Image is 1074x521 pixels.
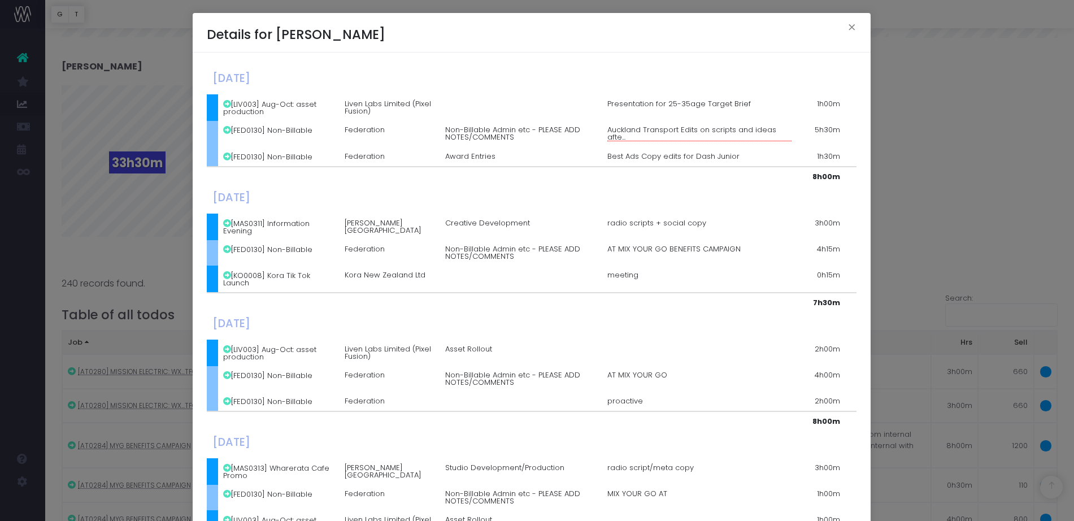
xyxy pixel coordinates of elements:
td: radio script/meta copy [602,458,797,485]
td: 1h00m [797,94,846,121]
td: 2h00m [797,340,846,366]
td: [FED0130] Non-Billable [218,147,340,167]
h4: [DATE] [212,436,597,449]
td: Federation [339,485,440,511]
td: [FED0130] Non-Billable [218,240,340,266]
td: AT MIX YOUR GO [602,366,797,392]
td: proactive [602,392,797,411]
td: Federation [339,121,440,147]
span: Non-Billable Admin etc - PLEASE ADD NOTES/COMMENTS [445,126,597,141]
strong: 8h00m [812,171,840,182]
td: [LIV003] Aug-Oct: asset production [218,94,340,121]
td: 4h00m [797,366,846,392]
td: Federation [339,392,440,411]
td: Kora New Zealand Ltd [339,266,440,293]
td: Best Ads Copy edits for Dash Junior [602,147,797,167]
span: Non-Billable Admin etc - PLEASE ADD NOTES/COMMENTS [445,245,597,260]
td: 3h00m [797,214,846,240]
td: 5h30m [797,121,846,147]
td: 1h30m [797,147,846,167]
span: Creative Development [445,219,530,227]
td: [PERSON_NAME] [GEOGRAPHIC_DATA] [339,214,440,240]
td: [PERSON_NAME] [GEOGRAPHIC_DATA] [339,458,440,485]
td: radio scripts + social copy [602,214,797,240]
h3: Details for [PERSON_NAME] [207,27,414,42]
h4: [DATE] [212,72,597,85]
span: Asset Rollout [445,345,492,353]
td: Federation [339,147,440,167]
span: Non-Billable Admin etc - PLEASE ADD NOTES/COMMENTS [445,371,597,386]
td: Federation [339,366,440,392]
td: Federation [339,240,440,266]
td: 0h15m [797,266,846,293]
td: [LIV003] Aug-Oct: asset production [218,340,340,366]
td: Presentation for 25-35age Target Brief [602,94,797,121]
td: Liven Labs Limited (Pixel Fusion) [339,94,440,121]
td: 1h00m [797,485,846,511]
td: Liven Labs Limited (Pixel Fusion) [339,340,440,366]
td: [MAS0311] Information Evening [218,214,340,240]
span: Auckland Transport Edits on scripts and ideas afte... [607,126,792,141]
span: Non-Billable Admin etc - PLEASE ADD NOTES/COMMENTS [445,490,597,505]
strong: 8h00m [812,416,840,427]
td: [FED0130] Non-Billable [218,366,340,392]
td: [MAS0313] Wharerata Cafe Promo [218,458,340,485]
td: AT MIX YOUR GO BENEFITS CAMPAIGN [602,240,797,266]
td: [FED0130] Non-Billable [218,392,340,411]
td: [FED0130] Non-Billable [218,485,340,511]
td: 3h00m [797,458,846,485]
button: Close [840,20,864,38]
td: [KO0008] Kora Tik Tok Launch [218,266,340,293]
td: 2h00m [797,392,846,411]
h4: [DATE] [212,191,597,204]
td: [FED0130] Non-Billable [218,121,340,147]
span: Studio Development/Production [445,464,564,471]
span: Award Entries [445,153,495,160]
h4: [DATE] [212,317,597,330]
strong: 7h30m [813,297,840,308]
td: meeting [602,266,797,293]
td: 4h15m [797,240,846,266]
td: MIX YOUR GO AT [602,485,797,511]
